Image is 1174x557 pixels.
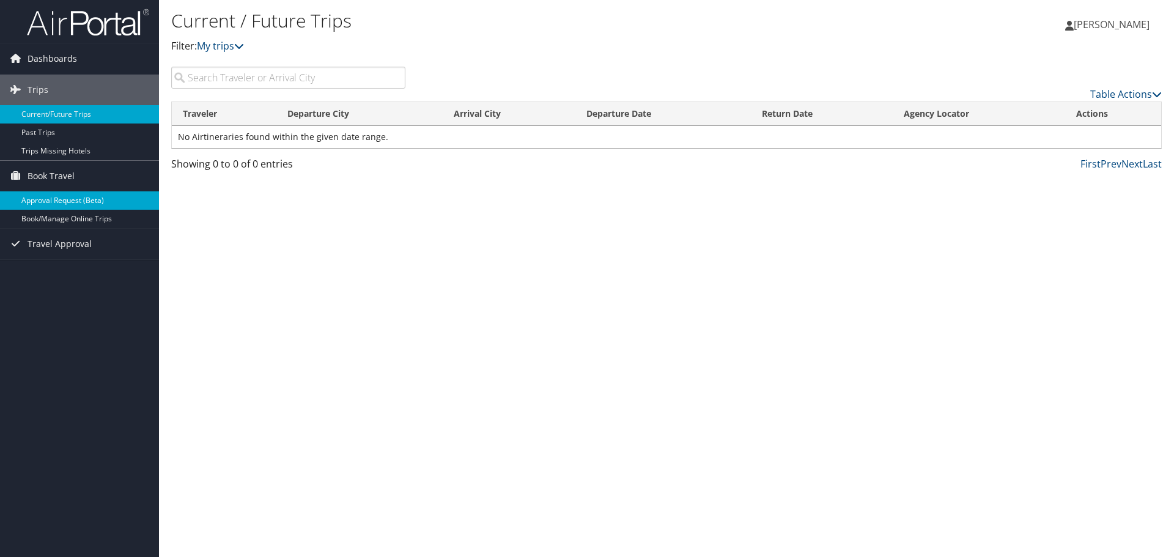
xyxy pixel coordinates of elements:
span: [PERSON_NAME] [1074,18,1150,31]
a: First [1080,157,1101,171]
a: Table Actions [1090,87,1162,101]
input: Search Traveler or Arrival City [171,67,405,89]
p: Filter: [171,39,832,54]
a: Next [1121,157,1143,171]
td: No Airtineraries found within the given date range. [172,126,1161,148]
a: Prev [1101,157,1121,171]
img: airportal-logo.png [27,8,149,37]
th: Traveler: activate to sort column ascending [172,102,276,126]
th: Agency Locator: activate to sort column ascending [893,102,1065,126]
span: Dashboards [28,43,77,74]
th: Arrival City: activate to sort column ascending [443,102,575,126]
th: Actions [1065,102,1161,126]
span: Travel Approval [28,229,92,259]
a: [PERSON_NAME] [1065,6,1162,43]
th: Departure Date: activate to sort column descending [575,102,751,126]
span: Book Travel [28,161,75,191]
a: Last [1143,157,1162,171]
span: Trips [28,75,48,105]
h1: Current / Future Trips [171,8,832,34]
th: Departure City: activate to sort column ascending [276,102,443,126]
div: Showing 0 to 0 of 0 entries [171,157,405,177]
a: My trips [197,39,244,53]
th: Return Date: activate to sort column ascending [751,102,893,126]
